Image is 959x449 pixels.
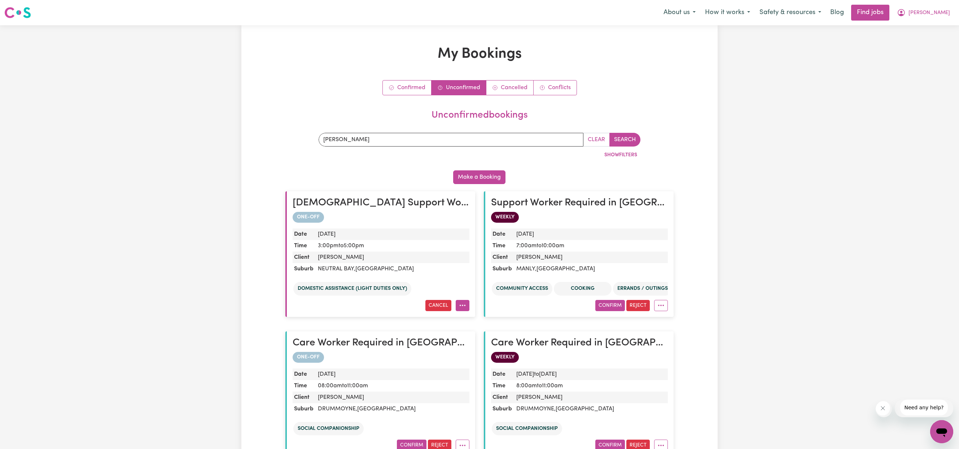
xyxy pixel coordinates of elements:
dt: Date [293,228,315,240]
dd: 7:00am to 10:00am [513,240,668,252]
li: Domestic assistance (light duties only) [293,282,411,296]
li: Cooking [554,282,612,296]
button: My Account [892,5,955,20]
dt: Time [491,240,513,252]
iframe: Close message [876,401,892,417]
dt: Date [491,228,513,240]
div: one-off booking [293,212,469,223]
a: Careseekers logo [4,4,31,21]
dd: 3:00pm to 5:00pm [315,240,469,252]
dt: Client [491,392,513,403]
input: 🔍 Filter by job title [319,133,584,147]
button: More options [456,300,469,311]
dd: DRUMMOYNE , [GEOGRAPHIC_DATA] [315,403,469,415]
dd: 8:00am to 11:00am [513,380,668,392]
dd: NEUTRAL BAY , [GEOGRAPHIC_DATA] [315,263,469,275]
h1: My Bookings [285,45,674,63]
dt: Client [293,392,315,403]
dt: Client [293,252,315,263]
li: Social companionship [492,422,562,436]
button: Make a Booking [453,170,505,184]
dd: [PERSON_NAME] [315,392,469,403]
a: Find jobs [851,5,889,21]
dt: Client [491,252,513,263]
button: More options [654,300,668,311]
button: Clear search [583,133,610,147]
dt: Suburb [491,263,513,275]
a: Blog [826,5,848,21]
button: Safety & resources [755,5,826,20]
dt: Suburb [293,403,315,415]
dt: Time [293,380,315,392]
dd: [DATE] [513,228,668,240]
a: Conflict bookings [534,80,577,95]
iframe: Button to launch messaging window [930,420,953,443]
dd: 08:00am to 11:00am [315,380,469,392]
span: ONE-OFF [293,212,324,223]
button: ShowFilters [601,149,640,161]
h2: unconfirmed bookings [288,110,671,121]
div: WEEKLY booking [491,212,668,223]
a: Confirmed bookings [383,80,432,95]
button: About us [659,5,700,20]
dd: [PERSON_NAME] [315,252,469,263]
li: Errands / Outings [613,282,672,296]
div: one-off booking [293,352,469,363]
span: ONE-OFF [293,352,324,363]
div: WEEKLY booking [491,352,668,363]
dd: [PERSON_NAME] [513,252,668,263]
dt: Suburb [491,403,513,415]
dd: [DATE] [315,228,469,240]
li: Social companionship [293,422,364,436]
img: Careseekers logo [4,6,31,19]
li: Community access [492,282,552,296]
span: to [DATE] [534,371,557,377]
dt: Time [293,240,315,252]
iframe: Message from company [895,400,953,417]
span: [PERSON_NAME] [908,9,950,17]
button: Reject booking [626,300,650,311]
button: Confirm booking [595,300,625,311]
dd: MANLY , [GEOGRAPHIC_DATA] [513,263,668,275]
h2: Care Worker Required in Drummoyne, NSW [491,337,668,349]
h2: Support Worker Required in Manly, NSW [491,197,668,209]
span: Show [604,152,619,158]
h2: Female Support Worker Needed In Neutral Bay, NSW [293,197,469,209]
dt: Date [293,369,315,380]
dd: [DATE] [315,369,469,380]
dd: DRUMMOYNE , [GEOGRAPHIC_DATA] [513,403,668,415]
a: Unconfirmed bookings [432,80,486,95]
dt: Date [491,369,513,380]
a: Cancelled bookings [486,80,534,95]
dt: Time [491,380,513,392]
button: How it works [700,5,755,20]
dd: [DATE] [513,369,668,380]
dt: Suburb [293,263,315,275]
h2: Care Worker Required in Drummoyne, NSW [293,337,469,349]
dd: [PERSON_NAME] [513,392,668,403]
button: Cancel [425,300,451,311]
span: WEEKLY [491,212,519,223]
span: WEEKLY [491,352,519,363]
button: Search [609,133,640,147]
